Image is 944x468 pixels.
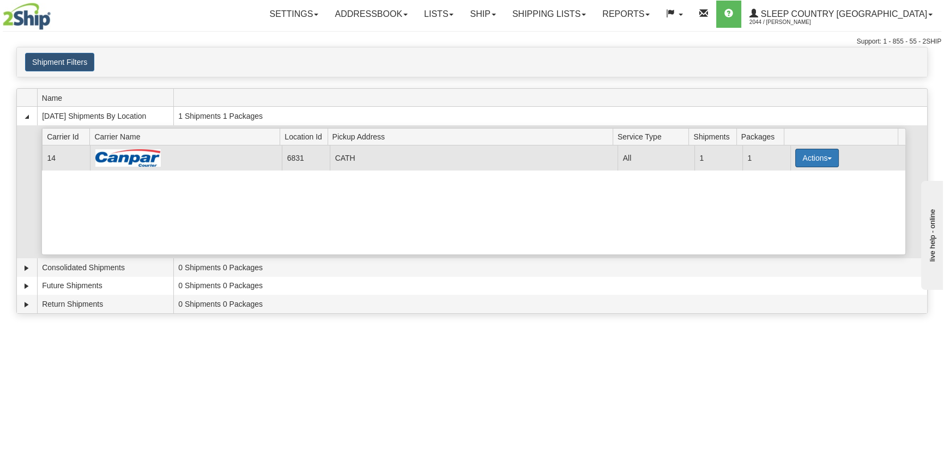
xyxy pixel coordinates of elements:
[618,128,689,145] span: Service Type
[795,149,839,167] button: Actions
[693,128,736,145] span: Shipments
[95,149,161,167] img: Canpar
[741,1,941,28] a: Sleep Country [GEOGRAPHIC_DATA] 2044 / [PERSON_NAME]
[462,1,504,28] a: Ship
[25,53,94,71] button: Shipment Filters
[261,1,326,28] a: Settings
[173,277,927,295] td: 0 Shipments 0 Packages
[42,89,173,106] span: Name
[919,178,943,289] iframe: chat widget
[21,299,32,310] a: Expand
[741,128,784,145] span: Packages
[416,1,462,28] a: Lists
[94,128,280,145] span: Carrier Name
[749,17,831,28] span: 2044 / [PERSON_NAME]
[37,295,173,313] td: Return Shipments
[8,9,101,17] div: live help - online
[47,128,90,145] span: Carrier Id
[332,128,613,145] span: Pickup Address
[758,9,927,19] span: Sleep Country [GEOGRAPHIC_DATA]
[504,1,594,28] a: Shipping lists
[37,277,173,295] td: Future Shipments
[37,107,173,125] td: [DATE] Shipments By Location
[594,1,658,28] a: Reports
[285,128,328,145] span: Location Id
[742,145,790,170] td: 1
[618,145,694,170] td: All
[21,263,32,273] a: Expand
[21,111,32,122] a: Collapse
[37,258,173,277] td: Consolidated Shipments
[3,37,941,46] div: Support: 1 - 855 - 55 - 2SHIP
[330,145,618,170] td: CATH
[282,145,330,170] td: 6831
[42,145,90,170] td: 14
[173,107,927,125] td: 1 Shipments 1 Packages
[694,145,742,170] td: 1
[326,1,416,28] a: Addressbook
[3,3,51,30] img: logo2044.jpg
[173,295,927,313] td: 0 Shipments 0 Packages
[21,281,32,291] a: Expand
[173,258,927,277] td: 0 Shipments 0 Packages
